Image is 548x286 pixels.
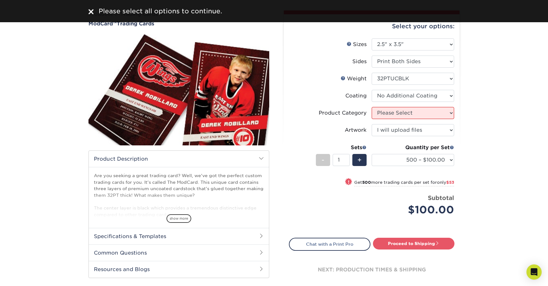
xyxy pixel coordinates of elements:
span: + [357,155,362,165]
div: $100.00 [376,202,454,217]
h1: Trading Cards [88,21,269,27]
span: ! [348,179,349,185]
p: Are you seeking a great trading card? Well, we've got the perfect custom trading cards for you. I... [94,172,264,218]
span: Please select all options to continue. [99,7,222,15]
small: Get more trading cards per set for [354,180,454,186]
div: Weight [341,75,367,83]
a: Proceed to Shipping [373,238,454,249]
div: Select your options: [289,14,454,38]
div: Sides [352,58,367,65]
span: - [322,155,324,165]
span: only [437,180,454,185]
span: ModCard™ [88,21,117,27]
a: Chat with a Print Pro [289,238,370,250]
h2: Specifications & Templates [89,228,269,244]
div: Product Category [319,109,367,117]
img: ModCard™ 01 [88,27,269,152]
span: show more [166,214,191,223]
h2: Resources and Blogs [89,261,269,277]
span: $53 [446,180,454,185]
div: Open Intercom Messenger [526,264,542,280]
a: ModCard™Trading Cards [88,21,269,27]
div: Artwork [345,126,367,134]
h2: Product Description [89,151,269,167]
h2: Common Questions [89,244,269,261]
img: close [88,9,94,14]
strong: 500 [362,180,371,185]
div: Sets [316,144,367,151]
strong: Subtotal [428,194,454,201]
div: Coating [345,92,367,100]
div: Sizes [347,41,367,48]
div: Quantity per Set [372,144,454,151]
